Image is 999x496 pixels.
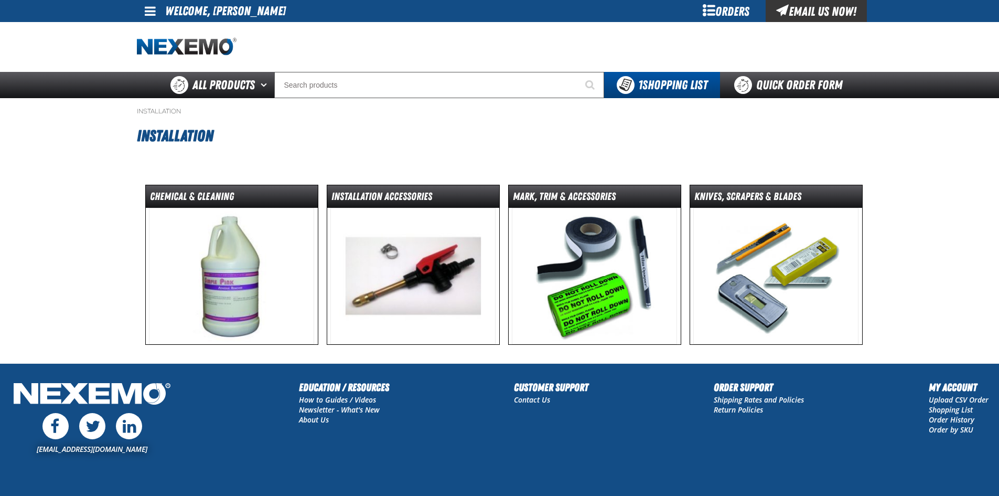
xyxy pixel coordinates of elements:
a: Chemical & Cleaning [145,185,318,345]
h2: My Account [929,379,989,395]
a: Shopping List [929,405,973,415]
dt: Chemical & Cleaning [146,189,318,208]
a: Mark, Trim & Accessories [508,185,681,345]
nav: Breadcrumbs [137,107,863,115]
input: Search [274,72,604,98]
a: Upload CSV Order [929,395,989,405]
h2: Education / Resources [299,379,389,395]
button: Open All Products pages [257,72,274,98]
dt: Mark, Trim & Accessories [509,189,681,208]
a: Home [137,38,237,56]
span: All Products [192,76,255,94]
dt: Installation Accessories [327,189,499,208]
img: Knives, Scrapers & Blades [693,208,858,344]
a: Contact Us [514,395,550,405]
button: You have 1 Shopping List. Open to view details [604,72,720,98]
strong: 1 [638,78,642,92]
a: Installation [137,107,181,115]
a: Shipping Rates and Policies [714,395,804,405]
a: How to Guides / Videos [299,395,376,405]
img: Installation Accessories [330,208,496,344]
h2: Order Support [714,379,804,395]
a: Newsletter - What's New [299,405,380,415]
h1: Installation [137,122,863,150]
button: Start Searching [578,72,604,98]
img: Nexemo Logo [10,379,174,410]
a: Installation Accessories [327,185,500,345]
span: Shopping List [638,78,707,92]
a: [EMAIL_ADDRESS][DOMAIN_NAME] [37,444,147,454]
img: Chemical & Cleaning [149,208,314,344]
a: Knives, Scrapers & Blades [690,185,863,345]
a: Return Policies [714,405,763,415]
img: Mark, Trim & Accessories [512,208,677,344]
a: Order by SKU [929,425,973,435]
h2: Customer Support [514,379,588,395]
a: About Us [299,415,329,425]
dt: Knives, Scrapers & Blades [690,189,862,208]
a: Quick Order Form [720,72,862,98]
img: Nexemo logo [137,38,237,56]
a: Order History [929,415,974,425]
